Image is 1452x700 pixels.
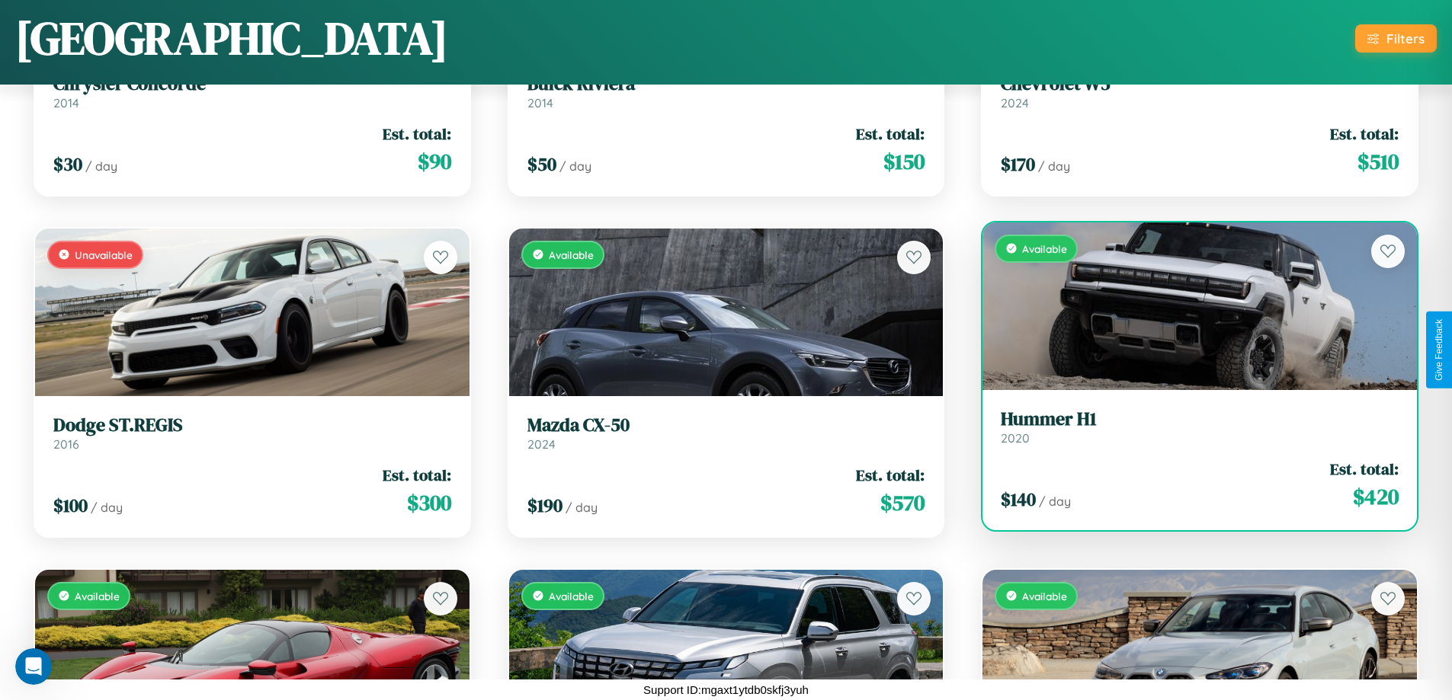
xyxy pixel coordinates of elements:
span: $ 190 [527,493,563,518]
span: Unavailable [75,248,133,261]
a: Hummer H12020 [1001,408,1399,446]
h1: [GEOGRAPHIC_DATA] [15,7,448,69]
span: Available [549,590,594,603]
span: $ 570 [880,487,925,518]
span: $ 100 [53,493,88,518]
span: 2016 [53,436,79,452]
span: Available [1022,242,1067,255]
span: 2024 [527,436,556,452]
span: 2020 [1001,430,1030,446]
span: $ 170 [1001,152,1035,177]
a: Chrysler Concorde2014 [53,73,451,110]
span: $ 140 [1001,487,1036,512]
button: Filters [1355,24,1437,53]
span: Est. total: [1330,458,1399,480]
h3: Hummer H1 [1001,408,1399,430]
span: $ 420 [1353,481,1399,512]
a: Dodge ST.REGIS2016 [53,414,451,452]
span: $ 50 [527,152,556,177]
span: / day [559,158,591,174]
span: Est. total: [1330,123,1399,145]
a: Buick Riviera2014 [527,73,925,110]
span: $ 30 [53,152,82,177]
h3: Chrysler Concorde [53,73,451,95]
div: Give Feedback [1434,319,1444,381]
span: 2014 [53,95,79,110]
h3: Chevrolet W5 [1001,73,1399,95]
span: Available [75,590,120,603]
span: $ 510 [1357,146,1399,177]
div: Filters [1386,30,1425,46]
span: Est. total: [856,123,925,145]
p: Support ID: mgaxt1ytdb0skfj3yuh [643,679,809,700]
a: Mazda CX-502024 [527,414,925,452]
h3: Buick Riviera [527,73,925,95]
span: 2014 [527,95,553,110]
span: Est. total: [856,464,925,486]
a: Chevrolet W52024 [1001,73,1399,110]
span: / day [85,158,117,174]
h3: Mazda CX-50 [527,414,925,436]
span: $ 90 [418,146,451,177]
span: Est. total: [383,123,451,145]
span: / day [1038,158,1070,174]
iframe: Intercom live chat [15,648,52,685]
span: Available [549,248,594,261]
span: Est. total: [383,464,451,486]
span: 2024 [1001,95,1029,110]
span: / day [566,500,598,515]
span: / day [91,500,123,515]
span: $ 300 [407,487,451,518]
span: / day [1039,494,1071,509]
span: $ 150 [883,146,925,177]
h3: Dodge ST.REGIS [53,414,451,436]
span: Available [1022,590,1067,603]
